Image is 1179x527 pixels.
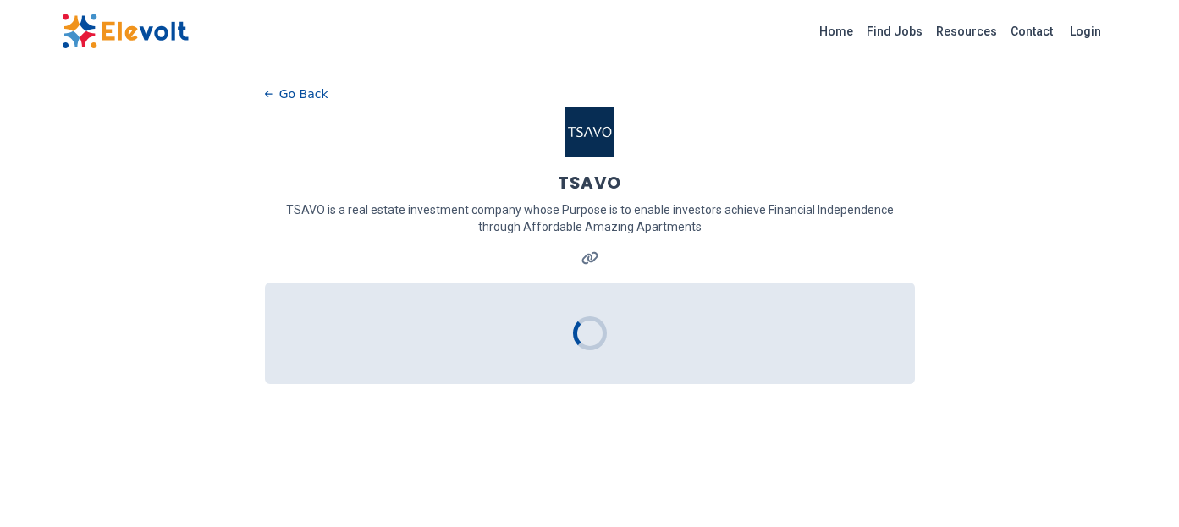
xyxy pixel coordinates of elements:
a: Find Jobs [860,18,929,45]
a: Home [813,18,860,45]
button: Go Back [265,81,328,107]
a: Resources [929,18,1004,45]
img: Elevolt [62,14,189,49]
a: Contact [1004,18,1060,45]
div: Loading... [571,315,609,352]
a: Login [1060,14,1111,48]
img: TSAVO [565,107,614,157]
p: TSAVO is a real estate investment company whose Purpose is to enable investors achieve Financial ... [265,201,915,235]
h1: TSAVO [558,171,621,195]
